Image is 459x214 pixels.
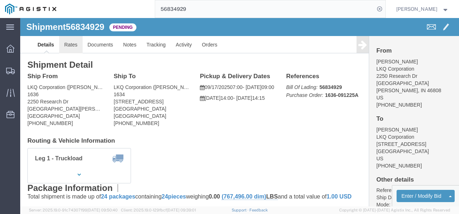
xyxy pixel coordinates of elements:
[121,208,196,212] span: Client: 2025.19.0-129fbcf
[249,208,268,212] a: Feedback
[396,5,449,13] button: [PERSON_NAME]
[396,5,437,13] span: Nathan Seeley
[167,208,196,212] span: [DATE] 09:39:01
[155,0,375,18] input: Search for shipment number, reference number
[29,208,118,212] span: Server: 2025.19.0-91c74307f99
[232,208,250,212] a: Support
[20,18,459,206] iframe: FS Legacy Container
[87,208,118,212] span: [DATE] 09:50:40
[5,4,56,14] img: logo
[339,207,450,213] span: Copyright © [DATE]-[DATE] Agistix Inc., All Rights Reserved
